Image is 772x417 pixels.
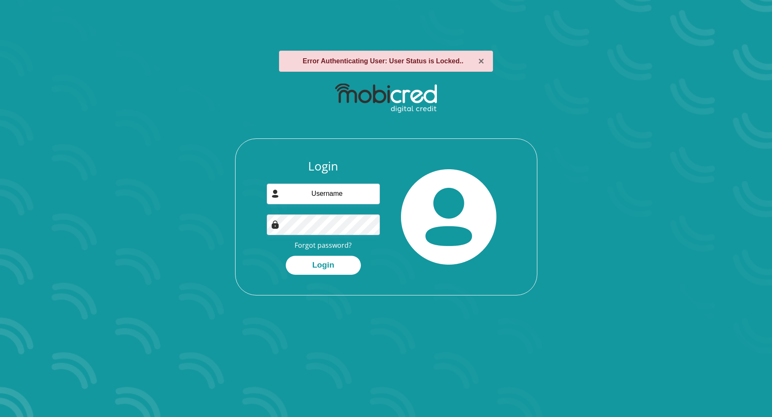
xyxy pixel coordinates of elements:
[335,84,437,113] img: mobicred logo
[478,56,484,66] button: ×
[295,241,352,250] a: Forgot password?
[267,184,380,204] input: Username
[303,57,463,65] strong: Error Authenticating User: User Status is Locked..
[271,190,279,198] img: user-icon image
[271,220,279,229] img: Image
[286,256,361,275] button: Login
[267,159,380,173] h3: Login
